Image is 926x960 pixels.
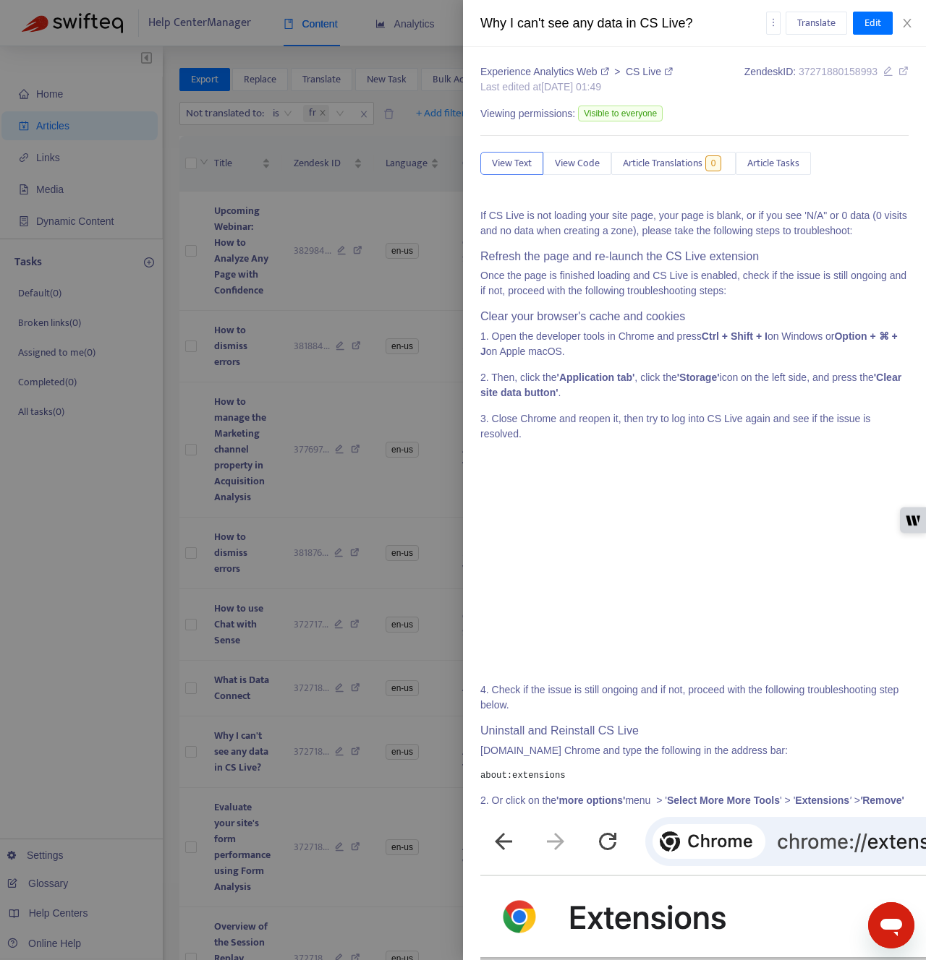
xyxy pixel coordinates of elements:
[797,15,836,31] span: Translate
[480,14,766,33] div: Why I can't see any data in CS Live?
[492,155,532,171] span: View Text
[667,794,780,806] strong: Select More More Tools
[480,370,909,400] p: 2. Then, click the , click the icon on the left side, and press the .
[702,330,768,342] strong: Ctrl + Shift + I
[868,902,914,948] iframe: Button to launch messaging window
[849,794,862,806] em: ' >
[897,17,917,30] button: Close
[611,152,736,175] button: Article Translations0
[768,17,778,27] span: more
[543,152,611,175] button: View Code
[786,12,847,35] button: Translate
[480,682,909,713] p: 4. Check if the issue is still ongoing and if not, proceed with the following troubleshooting ste...
[795,794,849,806] strong: Extensions
[901,17,913,29] span: close
[480,724,909,737] h4: Uninstall and Reinstall CS Live
[480,268,909,299] p: Once the page is finished loading and CS Live is enabled, check if the issue is still ongoing and...
[556,794,625,806] strong: 'more options'
[736,152,811,175] button: Article Tasks
[578,106,663,121] span: Visible to everyone
[480,152,543,175] button: View Text
[853,12,893,35] button: Edit
[480,743,909,758] p: [DOMAIN_NAME] Chrome and type the following in the address bar:
[480,411,909,442] p: 3. Close Chrome and reopen it, then try to log into CS Live again and see if the issue is resolved.
[480,64,673,80] div: >
[744,64,909,95] div: Zendesk ID:
[555,155,600,171] span: View Code
[480,309,909,323] h4: Clear your browser's cache and cookies
[626,66,673,77] a: CS Live
[677,372,720,383] strong: 'Storage'
[480,769,909,782] pre: about:extensions
[480,80,673,95] div: Last edited at [DATE] 01:49
[865,15,881,31] span: Edit
[766,12,781,35] button: more
[480,329,909,359] p: 1. Open the developer tools in Chrome and press on Windows or on Apple macOS.
[747,155,799,171] span: Article Tasks
[480,66,611,77] a: Experience Analytics Web
[799,66,878,77] span: 37271880158993
[557,372,635,383] strong: 'Application tab'
[480,249,909,263] h4: Refresh the page and re-launch the CS Live extension
[623,155,702,171] span: Article Translations
[705,155,722,171] span: 0
[860,794,862,806] strong: '
[480,106,575,121] span: Viewing permissions:
[480,208,909,239] p: If CS Live is not loading your site page, your page is blank, or if you see 'N/A" or 0 data (0 vi...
